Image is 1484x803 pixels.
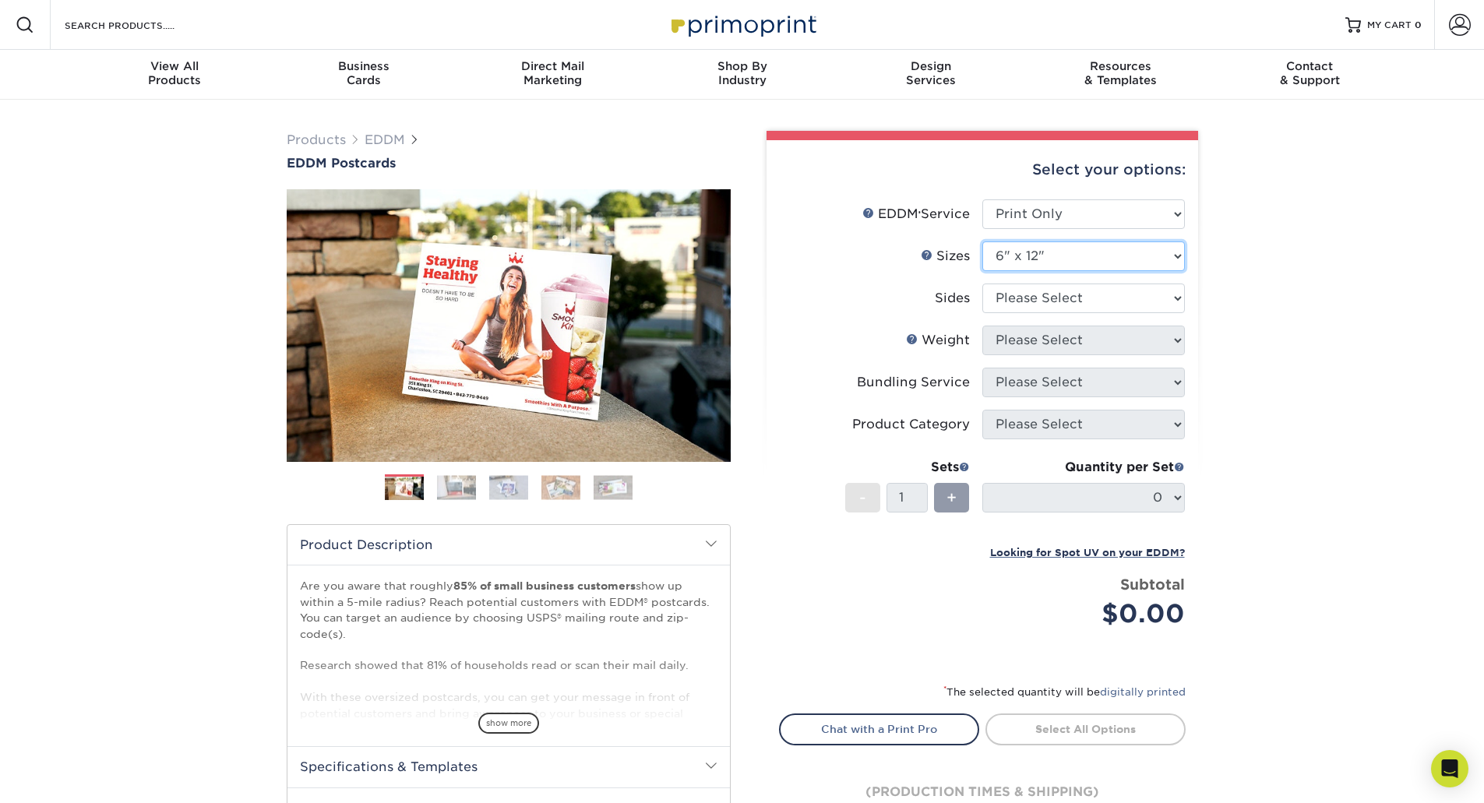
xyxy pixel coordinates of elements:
div: Open Intercom Messenger [1431,750,1468,787]
span: show more [478,713,539,734]
div: Services [837,59,1026,87]
img: EDDM 01 [385,475,424,502]
img: EDDM 02 [437,475,476,499]
div: Weight [906,331,970,350]
span: 0 [1415,19,1422,30]
img: EDDM 05 [594,475,633,499]
img: EDDM 03 [489,475,528,499]
h2: Specifications & Templates [287,746,730,787]
span: Shop By [647,59,837,73]
span: Resources [1026,59,1215,73]
div: EDDM Service [862,205,970,224]
span: MY CART [1367,19,1412,32]
span: Direct Mail [458,59,647,73]
a: Select All Options [985,713,1186,745]
div: Industry [647,59,837,87]
a: View AllProducts [80,50,270,100]
div: Products [80,59,270,87]
a: EDDM [365,132,405,147]
span: + [946,486,957,509]
div: Sides [935,289,970,308]
a: Products [287,132,346,147]
div: Cards [269,59,458,87]
strong: 85% of small business customers [453,579,636,592]
a: Resources& Templates [1026,50,1215,100]
img: EDDM 04 [541,475,580,499]
div: & Templates [1026,59,1215,87]
a: digitally printed [1100,686,1186,698]
div: Product Category [852,415,970,434]
div: Quantity per Set [982,458,1185,477]
div: Sets [845,458,970,477]
span: EDDM Postcards [287,156,396,171]
strong: Subtotal [1120,576,1185,593]
div: Sizes [921,247,970,266]
input: SEARCH PRODUCTS..... [63,16,215,34]
span: Contact [1215,59,1405,73]
div: $0.00 [994,595,1185,632]
a: BusinessCards [269,50,458,100]
span: View All [80,59,270,73]
a: Direct MailMarketing [458,50,647,100]
span: Business [269,59,458,73]
div: Marketing [458,59,647,87]
a: DesignServices [837,50,1026,100]
small: Looking for Spot UV on your EDDM? [990,547,1185,558]
a: Contact& Support [1215,50,1405,100]
sup: ® [918,210,921,217]
img: Primoprint [664,8,820,41]
small: The selected quantity will be [943,686,1186,698]
a: Looking for Spot UV on your EDDM? [990,544,1185,559]
span: - [859,486,866,509]
a: Shop ByIndustry [647,50,837,100]
a: EDDM Postcards [287,156,731,171]
img: EDDM Postcards 01 [287,172,731,479]
h2: Product Description [287,525,730,565]
a: Chat with a Print Pro [779,713,979,745]
span: Design [837,59,1026,73]
div: & Support [1215,59,1405,87]
div: Bundling Service [857,373,970,392]
div: Select your options: [779,140,1186,199]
